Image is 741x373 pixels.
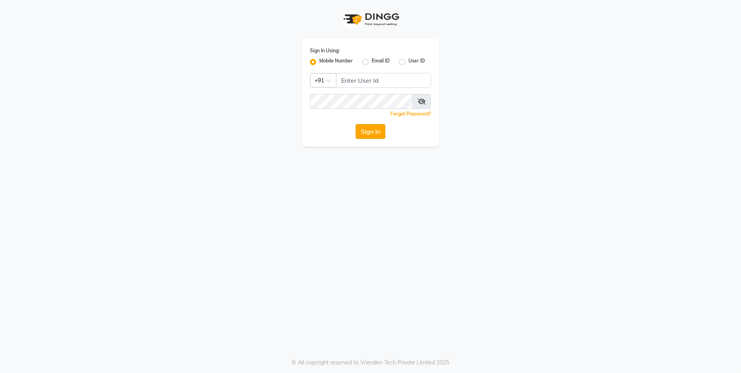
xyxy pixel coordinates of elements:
input: Username [310,94,413,109]
input: Username [336,73,431,88]
label: Mobile Number [319,57,353,67]
label: Email ID [372,57,390,67]
button: Sign In [356,124,385,139]
label: Sign In Using: [310,47,340,54]
img: logo1.svg [339,8,402,31]
label: User ID [408,57,425,67]
a: Forgot Password? [390,111,431,117]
